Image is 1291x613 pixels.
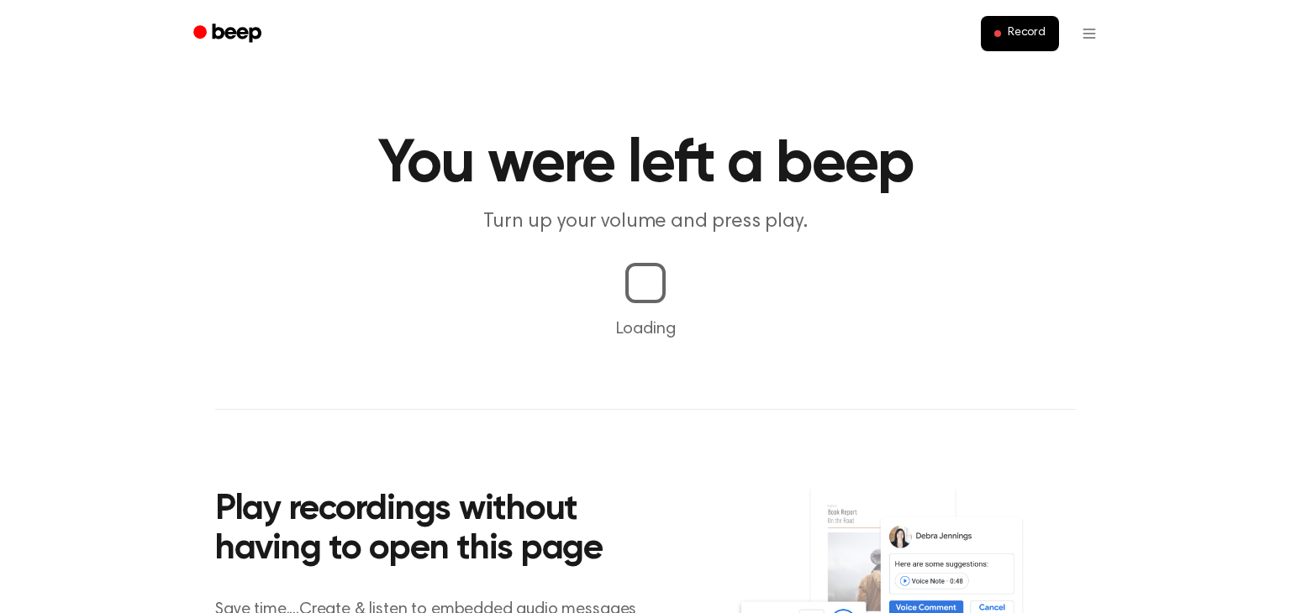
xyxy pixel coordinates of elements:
span: Record [1008,26,1046,41]
button: Record [981,16,1059,51]
p: Loading [20,317,1271,342]
h1: You were left a beep [215,134,1076,195]
h2: Play recordings without having to open this page [215,490,668,570]
a: Beep [182,18,277,50]
p: Turn up your volume and press play. [323,208,968,236]
button: Open menu [1069,13,1109,54]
